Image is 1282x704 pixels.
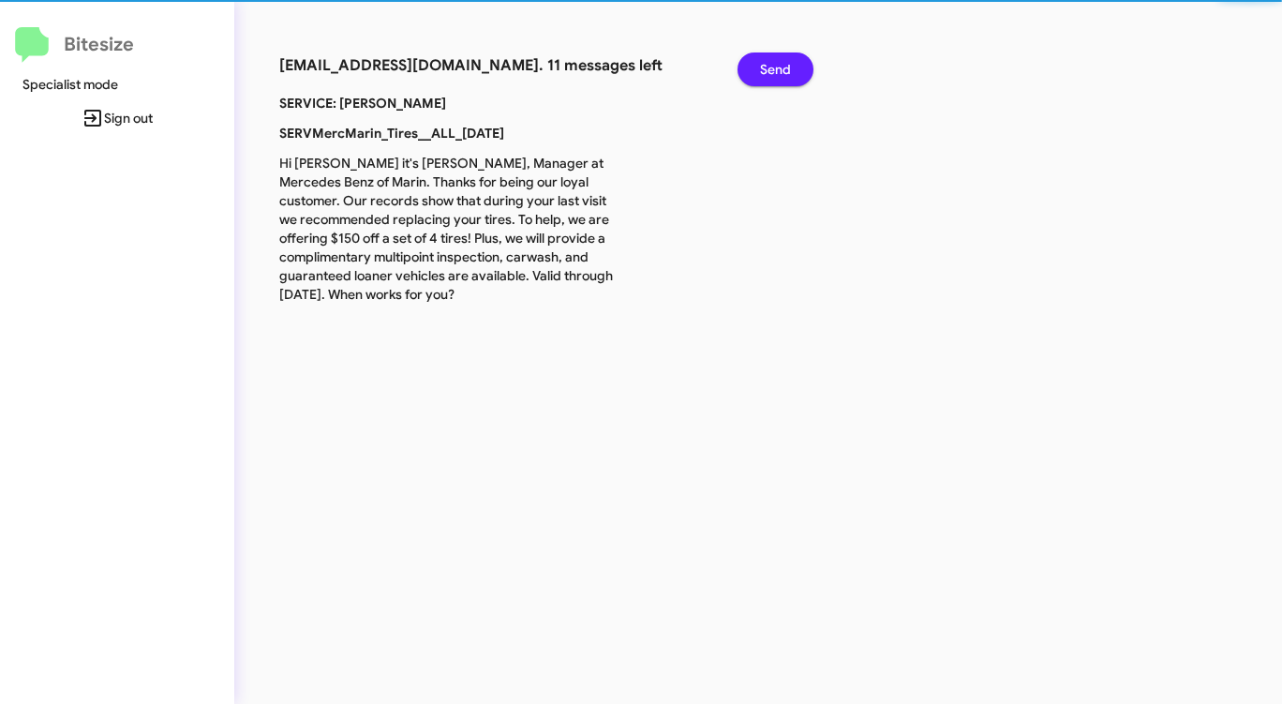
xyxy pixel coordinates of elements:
button: Send [738,52,813,86]
b: SERVICE: [PERSON_NAME] [279,95,446,112]
h3: [EMAIL_ADDRESS][DOMAIN_NAME]. 11 messages left [279,52,709,79]
p: Hi [PERSON_NAME] it's [PERSON_NAME], Manager at Mercedes Benz of Marin. Thanks for being our loya... [265,154,632,304]
b: SERVMercMarin_Tires__ALL_[DATE] [279,125,504,142]
span: Send [760,52,791,86]
span: Sign out [15,101,219,135]
a: Bitesize [15,27,134,63]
